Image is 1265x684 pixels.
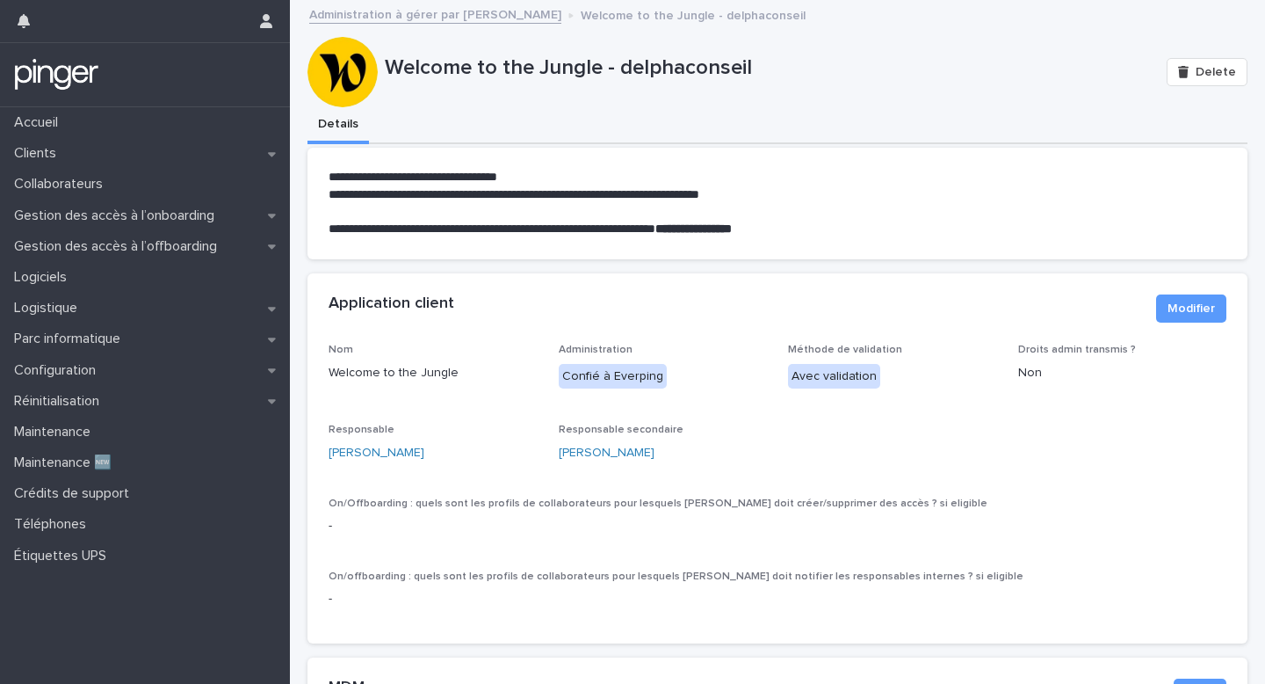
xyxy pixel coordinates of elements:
[329,345,353,355] span: Nom
[329,517,1226,535] p: -
[1196,66,1236,78] span: Delete
[559,345,632,355] span: Administration
[7,176,117,193] p: Collaborateurs
[7,114,72,131] p: Accueil
[14,57,99,92] img: mTgBEunGTSyRkCgitkcU
[788,345,902,355] span: Méthode de validation
[7,455,126,471] p: Maintenance 🆕
[7,331,134,347] p: Parc informatique
[7,300,91,317] p: Logistique
[309,4,561,24] a: Administration à gérer par [PERSON_NAME]
[329,571,1023,582] span: On/offboarding : quels sont les profils de collaborateurs pour lesquels [PERSON_NAME] doit notifi...
[7,362,110,379] p: Configuration
[788,364,880,389] div: Avec validation
[581,4,806,24] p: Welcome to the Jungle - delphaconseil
[329,364,538,382] p: Welcome to the Jungle
[329,498,987,509] span: On/Offboarding : quels sont les profils de collaborateurs pour lesquels [PERSON_NAME] doit créer/...
[7,516,100,533] p: Téléphones
[7,207,228,224] p: Gestion des accès à l’onboarding
[329,425,394,435] span: Responsable
[1156,295,1226,323] button: Modifier
[559,444,654,462] a: [PERSON_NAME]
[7,424,105,440] p: Maintenance
[7,548,120,564] p: Étiquettes UPS
[385,55,1153,81] p: Welcome to the Jungle - delphaconseil
[1018,364,1227,382] p: Non
[307,107,369,144] button: Details
[7,145,70,162] p: Clients
[559,425,683,435] span: Responsable secondaire
[1167,300,1215,317] span: Modifier
[329,590,1226,608] p: -
[329,444,424,462] a: [PERSON_NAME]
[7,238,231,255] p: Gestion des accès à l’offboarding
[559,364,667,389] div: Confié à Everping
[329,295,454,314] h2: Application client
[7,393,113,410] p: Réinitialisation
[7,269,81,286] p: Logiciels
[7,485,143,502] p: Crédits de support
[1018,345,1136,355] span: Droits admin transmis ?
[1167,58,1247,86] button: Delete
